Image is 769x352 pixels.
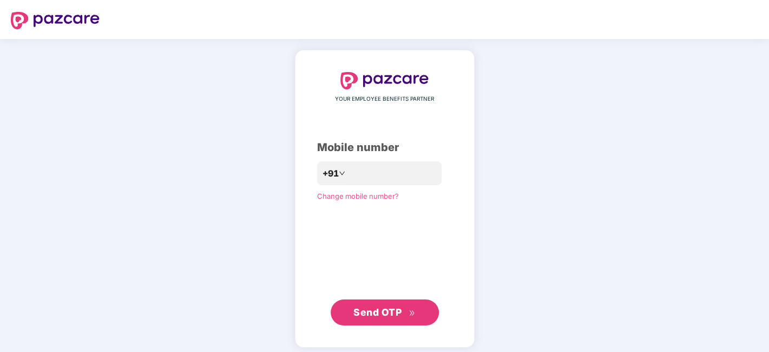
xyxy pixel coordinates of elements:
[340,72,429,89] img: logo
[339,170,345,177] span: down
[11,12,100,29] img: logo
[317,139,452,156] div: Mobile number
[353,307,402,318] span: Send OTP
[317,192,399,200] a: Change mobile number?
[409,310,416,317] span: double-right
[335,95,434,103] span: YOUR EMPLOYEE BENEFITS PARTNER
[323,167,339,180] span: +91
[331,299,439,325] button: Send OTPdouble-right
